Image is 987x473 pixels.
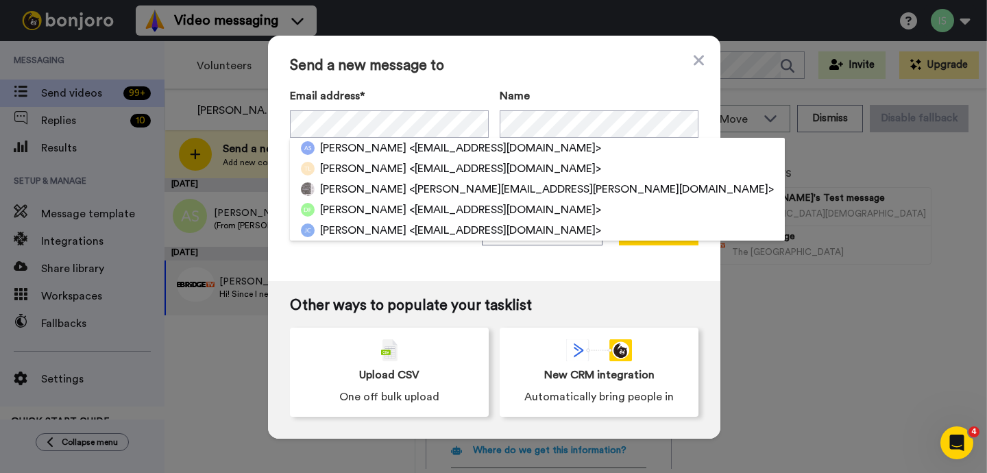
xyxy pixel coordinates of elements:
img: as.png [301,141,315,155]
img: jc.png [301,223,315,237]
span: [PERSON_NAME] [320,181,406,197]
span: [PERSON_NAME] [320,140,406,156]
div: animation [566,339,632,361]
span: Send a new message to [290,58,698,74]
span: New CRM integration [544,367,655,383]
span: Other ways to populate your tasklist [290,298,698,314]
span: <[EMAIL_ADDRESS][DOMAIN_NAME]> [409,160,601,177]
span: 4 [968,426,979,437]
img: csv-grey.png [381,339,398,361]
span: <[PERSON_NAME][EMAIL_ADDRESS][PERSON_NAME][DOMAIN_NAME]> [409,181,774,197]
span: Automatically bring people in [524,389,674,405]
img: tl.png [301,162,315,175]
span: One off bulk upload [339,389,439,405]
img: df.png [301,203,315,217]
iframe: Intercom live chat [940,426,973,459]
span: [PERSON_NAME] [320,202,406,218]
img: e6085929-47c8-4bc9-9ea8-b0b647002d77.jpg [301,182,315,196]
span: <[EMAIL_ADDRESS][DOMAIN_NAME]> [409,222,601,239]
span: <[EMAIL_ADDRESS][DOMAIN_NAME]> [409,202,601,218]
span: [PERSON_NAME] [320,222,406,239]
span: Upload CSV [359,367,419,383]
span: [PERSON_NAME] [320,160,406,177]
span: Name [500,88,530,104]
label: Email address* [290,88,489,104]
span: <[EMAIL_ADDRESS][DOMAIN_NAME]> [409,140,601,156]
